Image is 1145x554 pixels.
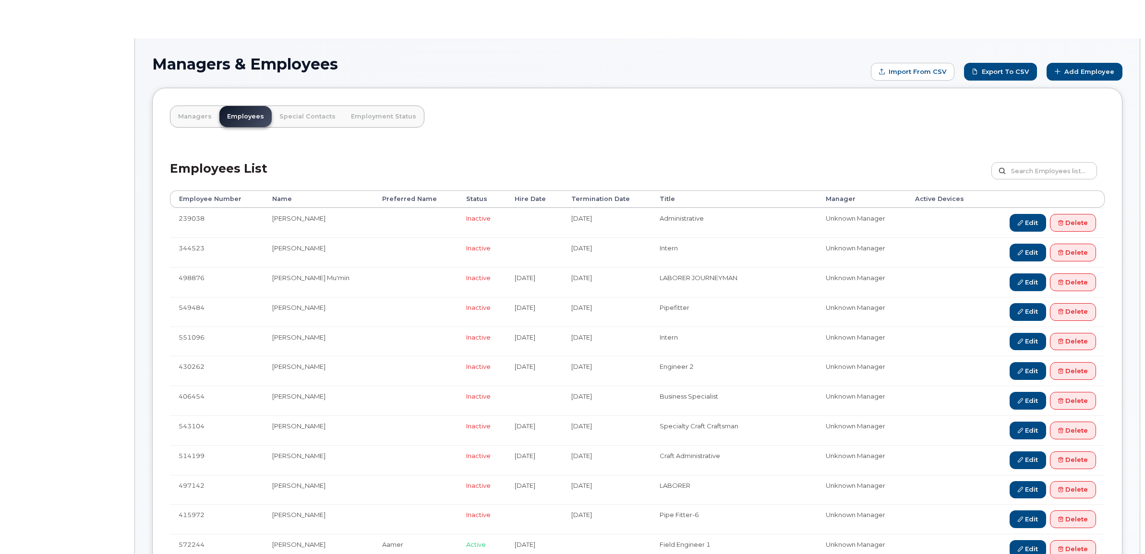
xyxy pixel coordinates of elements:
[170,415,264,445] td: 543104
[264,475,374,505] td: [PERSON_NAME]
[264,504,374,534] td: [PERSON_NAME]
[651,327,817,356] td: Intern
[264,327,374,356] td: [PERSON_NAME]
[1010,333,1046,351] a: Edit
[170,106,219,127] a: Managers
[563,208,651,237] td: [DATE]
[466,541,486,548] span: Active
[170,386,264,415] td: 406454
[466,363,491,370] span: Inactive
[1047,63,1122,81] a: Add Employee
[506,297,563,327] td: [DATE]
[563,356,651,386] td: [DATE]
[264,356,374,386] td: [PERSON_NAME]
[1010,362,1046,380] a: Edit
[826,451,898,460] li: Unknown Manager
[264,267,374,297] td: [PERSON_NAME] Mu'min
[506,356,563,386] td: [DATE]
[826,273,898,283] li: Unknown Manager
[826,392,898,401] li: Unknown Manager
[651,445,817,475] td: Craft Administrative
[826,303,898,312] li: Unknown Manager
[264,190,374,208] th: Name
[506,415,563,445] td: [DATE]
[563,237,651,267] td: [DATE]
[1050,333,1096,351] a: Delete
[466,304,491,311] span: Inactive
[170,504,264,534] td: 415972
[1010,244,1046,261] a: Edit
[170,237,264,267] td: 344523
[466,422,491,430] span: Inactive
[506,445,563,475] td: [DATE]
[1050,303,1096,321] a: Delete
[264,415,374,445] td: [PERSON_NAME]
[506,475,563,505] td: [DATE]
[170,267,264,297] td: 498876
[563,297,651,327] td: [DATE]
[651,237,817,267] td: Intern
[264,237,374,267] td: [PERSON_NAME]
[1010,481,1046,499] a: Edit
[1050,392,1096,410] a: Delete
[826,510,898,519] li: Unknown Manager
[170,190,264,208] th: Employee Number
[1010,273,1046,291] a: Edit
[563,386,651,415] td: [DATE]
[466,511,491,519] span: Inactive
[563,327,651,356] td: [DATE]
[826,333,898,342] li: Unknown Manager
[964,63,1037,81] a: Export to CSV
[563,415,651,445] td: [DATE]
[1050,422,1096,439] a: Delete
[651,190,817,208] th: Title
[563,190,651,208] th: Termination Date
[651,386,817,415] td: Business Specialist
[466,333,491,341] span: Inactive
[826,422,898,431] li: Unknown Manager
[170,356,264,386] td: 430262
[458,190,506,208] th: Status
[152,56,866,72] h1: Managers & Employees
[1050,481,1096,499] a: Delete
[466,274,491,282] span: Inactive
[1010,303,1046,321] a: Edit
[1050,244,1096,261] a: Delete
[264,386,374,415] td: [PERSON_NAME]
[466,452,491,460] span: Inactive
[170,208,264,237] td: 239038
[170,475,264,505] td: 497142
[651,356,817,386] td: Engineer 2
[563,445,651,475] td: [DATE]
[466,244,491,252] span: Inactive
[170,445,264,475] td: 514199
[264,208,374,237] td: [PERSON_NAME]
[466,392,491,400] span: Inactive
[1050,451,1096,469] a: Delete
[1050,273,1096,291] a: Delete
[264,445,374,475] td: [PERSON_NAME]
[826,481,898,490] li: Unknown Manager
[651,475,817,505] td: LABORER
[817,190,906,208] th: Manager
[826,540,898,549] li: Unknown Manager
[826,244,898,253] li: Unknown Manager
[1050,362,1096,380] a: Delete
[1050,510,1096,528] a: Delete
[1050,214,1096,232] a: Delete
[563,475,651,505] td: [DATE]
[651,297,817,327] td: Pipefitter
[506,267,563,297] td: [DATE]
[466,214,491,222] span: Inactive
[264,297,374,327] td: [PERSON_NAME]
[1010,422,1046,439] a: Edit
[563,267,651,297] td: [DATE]
[1010,510,1046,528] a: Edit
[506,190,563,208] th: Hire Date
[219,106,272,127] a: Employees
[466,482,491,489] span: Inactive
[651,415,817,445] td: Specialty Craft Craftsman
[374,190,458,208] th: Preferred Name
[170,297,264,327] td: 549484
[651,267,817,297] td: LABORER JOURNEYMAN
